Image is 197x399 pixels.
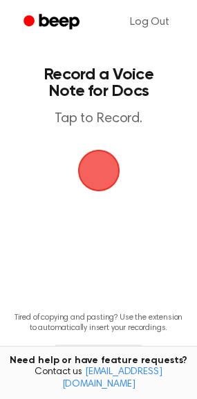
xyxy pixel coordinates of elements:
[11,313,186,333] p: Tired of copying and pasting? Use the extension to automatically insert your recordings.
[25,66,172,99] h1: Record a Voice Note for Docs
[25,110,172,128] p: Tap to Record.
[8,367,189,391] span: Contact us
[62,367,162,389] a: [EMAIL_ADDRESS][DOMAIN_NAME]
[78,150,120,191] button: Beep Logo
[116,6,183,39] a: Log Out
[14,9,92,36] a: Beep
